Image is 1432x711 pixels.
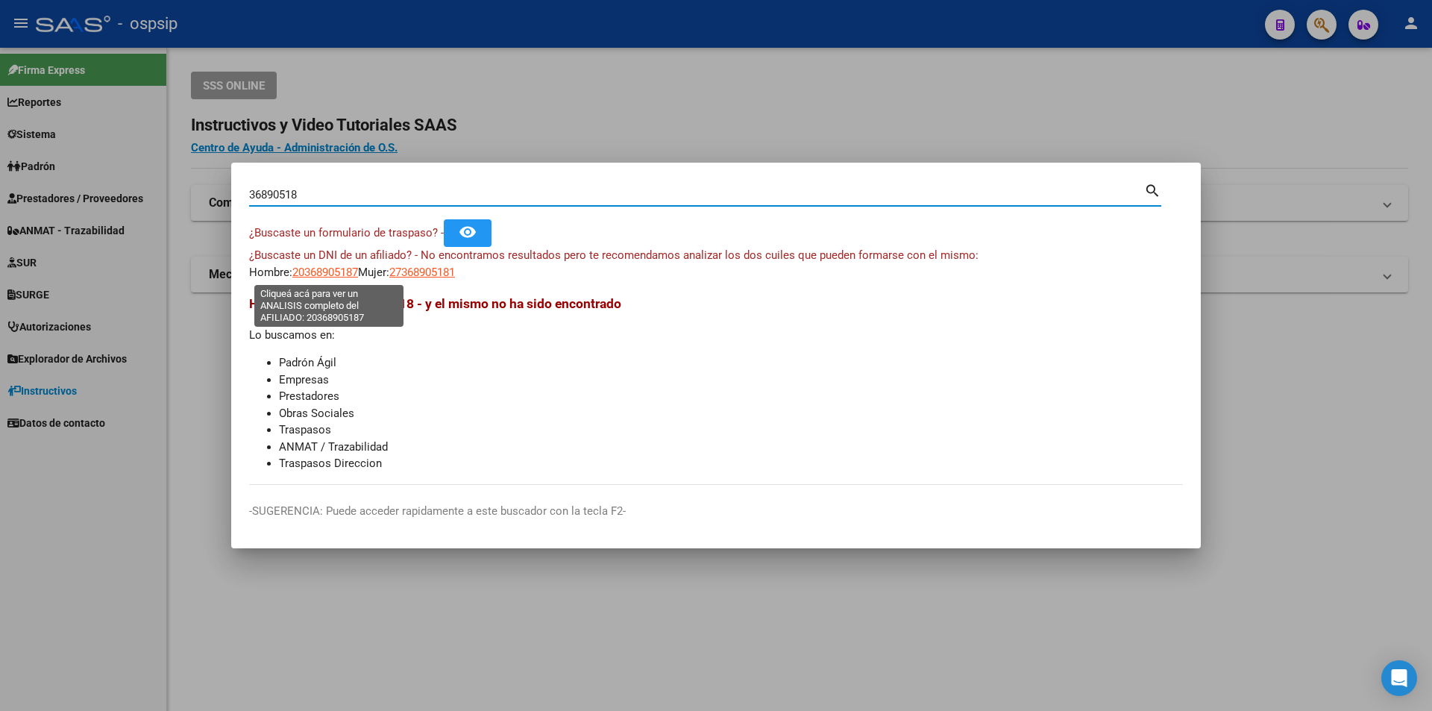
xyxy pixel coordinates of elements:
[279,388,1183,405] li: Prestadores
[1381,660,1417,696] div: Open Intercom Messenger
[389,266,455,279] span: 27368905181
[249,248,979,262] span: ¿Buscaste un DNI de un afiliado? - No encontramos resultados pero te recomendamos analizar los do...
[1144,181,1161,198] mat-icon: search
[249,247,1183,281] div: Hombre: Mujer:
[249,294,1183,472] div: Lo buscamos en:
[292,266,358,279] span: 20368905187
[249,503,1183,520] p: -SUGERENCIA: Puede acceder rapidamente a este buscador con la tecla F2-
[279,354,1183,372] li: Padrón Ágil
[249,296,621,311] span: Hemos buscado - 36890518 - y el mismo no ha sido encontrado
[279,439,1183,456] li: ANMAT / Trazabilidad
[279,422,1183,439] li: Traspasos
[459,223,477,241] mat-icon: remove_red_eye
[279,372,1183,389] li: Empresas
[279,405,1183,422] li: Obras Sociales
[279,455,1183,472] li: Traspasos Direccion
[249,226,444,239] span: ¿Buscaste un formulario de traspaso? -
